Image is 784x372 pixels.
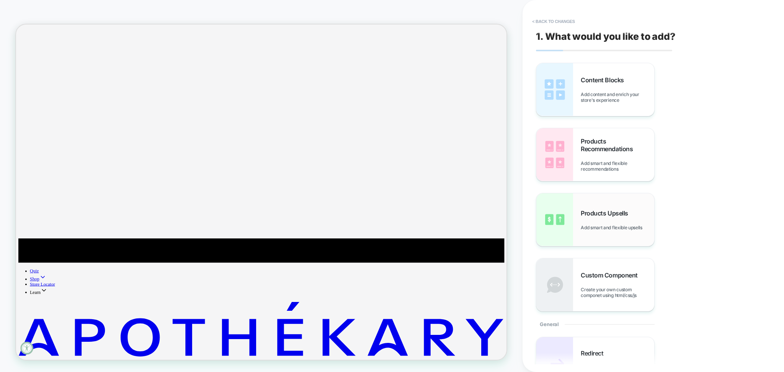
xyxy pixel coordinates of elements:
[581,271,641,279] span: Custom Component
[18,325,30,332] a: Navigate to https://www.apothekary.com/quiz
[581,225,646,230] span: Add smart and flexible upsells
[536,312,655,337] div: General
[581,160,654,172] span: Add smart and flexible recommendations
[581,137,654,153] span: Products Recommendations
[581,76,627,84] span: Content Blocks
[18,343,52,349] a: Navigate to "Retail Locator" page
[581,209,632,217] span: Products Upsells
[581,91,654,103] span: Add content and enrich your store's experience
[18,354,42,360] span: Open "Learn" panel
[528,15,579,28] button: < Back to changes
[536,31,675,42] span: 1. What would you like to add?
[18,336,40,343] a: Navigate to "Shop All" collection page
[581,287,654,298] span: Create your own custom componet using html/css/js
[581,349,607,357] span: Redirect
